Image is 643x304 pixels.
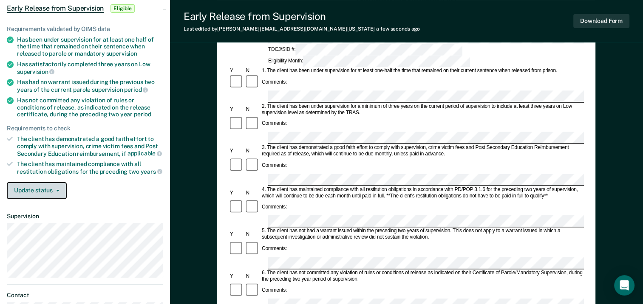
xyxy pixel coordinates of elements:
[261,270,584,282] div: 6. The client has not committed any violation of rules or conditions of release as indicated on t...
[229,148,244,154] div: Y
[261,145,584,158] div: 3. The client has demonstrated a good faith effort to comply with supervision, crime victim fees ...
[184,26,420,32] div: Last edited by [PERSON_NAME][EMAIL_ADDRESS][DOMAIN_NAME][US_STATE]
[376,26,420,32] span: a few seconds ago
[261,121,288,127] div: Comments:
[245,231,261,238] div: N
[17,36,163,57] div: Has been under supervision for at least one half of the time that remained on their sentence when...
[245,273,261,279] div: N
[17,97,163,118] div: Has not committed any violation of rules or conditions of release, as indicated on the release ce...
[124,86,148,93] span: period
[261,204,288,211] div: Comments:
[106,50,137,57] span: supervision
[614,275,635,296] div: Open Intercom Messenger
[134,111,151,118] span: period
[261,162,288,169] div: Comments:
[141,168,162,175] span: years
[7,4,104,13] span: Early Release from Supervision
[229,106,244,113] div: Y
[229,231,244,238] div: Y
[7,25,163,33] div: Requirements validated by OIMS data
[229,273,244,279] div: Y
[261,186,584,199] div: 4. The client has maintained compliance with all restitution obligations in accordance with PD/PO...
[229,68,244,74] div: Y
[245,148,261,154] div: N
[17,61,163,75] div: Has satisfactorily completed three years on Low
[7,182,67,199] button: Update status
[267,56,471,67] div: Eligibility Month:
[245,106,261,113] div: N
[7,292,163,299] dt: Contact
[127,150,162,157] span: applicable
[229,190,244,196] div: Y
[245,68,261,74] div: N
[261,103,584,116] div: 2. The client has been under supervision for a minimum of three years on the current period of su...
[261,287,288,294] div: Comments:
[261,68,584,74] div: 1. The client has been under supervision for at least one-half the time that remained on their cu...
[7,213,163,220] dt: Supervision
[261,246,288,252] div: Comments:
[110,4,135,13] span: Eligible
[17,68,54,75] span: supervision
[573,14,629,28] button: Download Form
[245,190,261,196] div: N
[7,125,163,132] div: Requirements to check
[184,10,420,23] div: Early Release from Supervision
[261,79,288,85] div: Comments:
[17,79,163,93] div: Has had no warrant issued during the previous two years of the current parole supervision
[17,160,163,175] div: The client has maintained compliance with all restitution obligations for the preceding two
[261,228,584,241] div: 5. The client has not had a warrant issued within the preceding two years of supervision. This do...
[17,135,163,157] div: The client has demonstrated a good faith effort to comply with supervision, crime victim fees and...
[267,45,464,56] div: TDCJ/SID #:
